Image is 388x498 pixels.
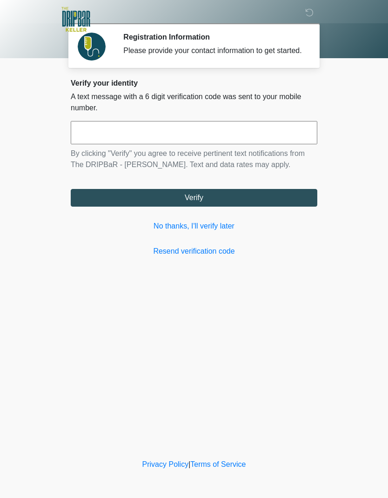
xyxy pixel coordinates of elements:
p: By clicking "Verify" you agree to receive pertinent text notifications from The DRIPBaR - [PERSON... [71,148,317,170]
a: Terms of Service [190,460,246,468]
button: Verify [71,189,317,207]
img: The DRIPBaR - Keller Logo [61,7,90,32]
img: Agent Avatar [78,33,106,61]
a: No thanks, I'll verify later [71,221,317,232]
p: A text message with a 6 digit verification code was sent to your mobile number. [71,91,317,114]
a: Resend verification code [71,246,317,257]
a: Privacy Policy [142,460,189,468]
div: Please provide your contact information to get started. [123,45,303,56]
a: | [188,460,190,468]
h2: Verify your identity [71,79,317,87]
